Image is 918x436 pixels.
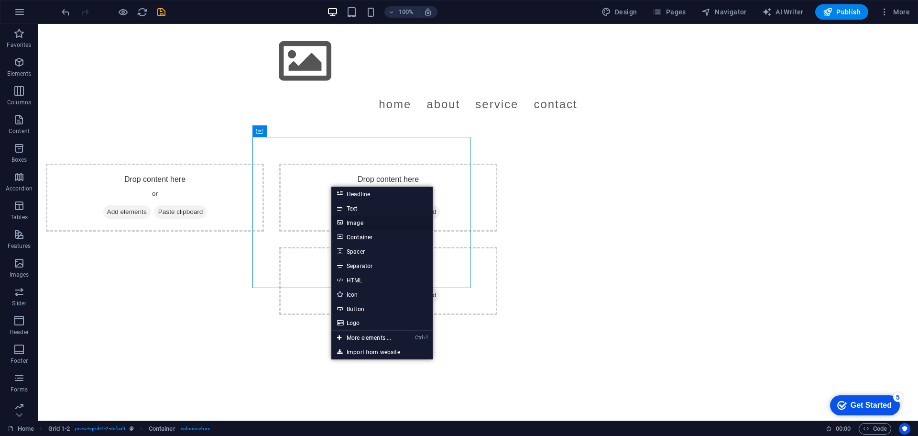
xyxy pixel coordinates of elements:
[842,425,844,432] span: :
[331,187,433,201] a: Headline
[48,423,70,435] span: Click to select. Double-click to edit
[899,423,910,435] button: Usercentrics
[11,156,27,164] p: Boxes
[331,331,397,345] a: Ctrl⏎More elements ...
[8,423,34,435] a: Click to cancel selection. Double-click to open Pages
[11,386,28,393] p: Forms
[241,223,459,291] div: Drop content here
[130,426,134,431] i: This element is a customizable preset
[598,4,641,20] div: Design (Ctrl+Alt+Y)
[71,2,80,11] div: 5
[155,6,167,18] button: save
[298,181,346,195] span: Add elements
[331,316,433,330] a: Logo
[876,4,914,20] button: More
[298,265,346,278] span: Add elements
[8,5,77,25] div: Get Started 5 items remaining, 0% complete
[863,423,887,435] span: Code
[10,271,29,279] p: Images
[149,423,175,435] span: Click to select. Double-click to edit
[698,4,751,20] button: Navigator
[116,181,169,195] span: Paste clipboard
[7,41,31,49] p: Favorites
[399,6,414,18] h6: 100%
[74,423,125,435] span: . preset-grid-1-2-default
[12,300,27,307] p: Slider
[8,242,31,250] p: Features
[60,6,71,18] button: undo
[331,345,433,359] a: Import from website
[598,4,641,20] button: Design
[11,213,28,221] p: Tables
[331,201,433,215] a: Text
[331,287,433,302] a: Icon
[350,181,402,195] span: Paste clipboard
[7,99,31,106] p: Columns
[28,11,69,19] div: Get Started
[648,4,689,20] button: Pages
[241,140,459,208] div: Drop content here
[6,185,33,192] p: Accordion
[701,7,747,17] span: Navigator
[65,181,112,195] span: Add elements
[424,8,432,16] i: On resize automatically adjust zoom level to fit chosen device.
[156,7,167,18] i: Save (Ctrl+S)
[11,357,28,365] p: Footer
[415,335,423,341] i: Ctrl
[179,423,210,435] span: . columns-box
[331,215,433,230] a: Image
[350,265,402,278] span: Paste clipboard
[384,6,418,18] button: 100%
[652,7,686,17] span: Pages
[859,423,891,435] button: Code
[601,7,637,17] span: Design
[815,4,868,20] button: Publish
[10,328,29,336] p: Header
[331,258,433,273] a: Separator
[8,140,226,208] div: Drop content here
[136,6,148,18] button: reload
[424,335,428,341] i: ⏎
[823,7,861,17] span: Publish
[48,423,210,435] nav: breadcrumb
[826,423,851,435] h6: Session time
[331,230,433,244] a: Container
[758,4,808,20] button: AI Writer
[331,244,433,258] a: Spacer
[60,7,71,18] i: Undo: Add element (Ctrl+Z)
[7,70,32,78] p: Elements
[9,127,30,135] p: Content
[836,423,851,435] span: 00 00
[331,273,433,287] a: HTML
[762,7,804,17] span: AI Writer
[880,7,910,17] span: More
[331,302,433,316] a: Button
